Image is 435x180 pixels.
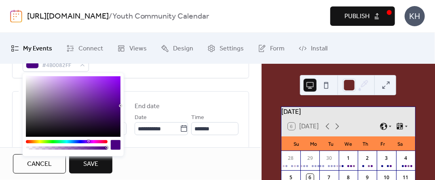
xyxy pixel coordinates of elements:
[42,61,76,71] span: #4B0082FF
[405,6,425,26] div: KH
[60,36,109,61] a: Connect
[135,102,160,111] div: End date
[293,36,334,61] a: Install
[13,154,66,174] button: Cancel
[357,136,374,151] div: Th
[270,42,285,55] span: Form
[325,155,333,162] div: 30
[374,136,391,151] div: Fr
[23,42,52,55] span: My Events
[311,42,327,55] span: Install
[112,9,209,24] b: Youth Community Calendar
[305,136,322,151] div: Mo
[5,36,58,61] a: My Events
[201,36,250,61] a: Settings
[391,136,409,151] div: Sa
[330,6,395,26] button: Publish
[288,136,305,151] div: Su
[287,155,294,162] div: 28
[129,42,147,55] span: Views
[135,113,147,123] span: Date
[83,159,98,169] span: Save
[383,155,390,162] div: 3
[155,36,199,61] a: Design
[364,155,371,162] div: 2
[306,155,314,162] div: 29
[78,42,103,55] span: Connect
[344,155,352,162] div: 1
[220,42,244,55] span: Settings
[109,9,112,24] b: /
[281,107,415,117] div: [DATE]
[252,36,291,61] a: Form
[402,155,409,162] div: 4
[344,12,370,21] span: Publish
[173,42,193,55] span: Design
[27,159,52,169] span: Cancel
[111,36,153,61] a: Views
[340,136,357,151] div: We
[27,9,109,24] a: [URL][DOMAIN_NAME]
[191,113,204,123] span: Time
[322,136,340,151] div: Tu
[10,10,22,23] img: logo
[69,154,112,174] button: Save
